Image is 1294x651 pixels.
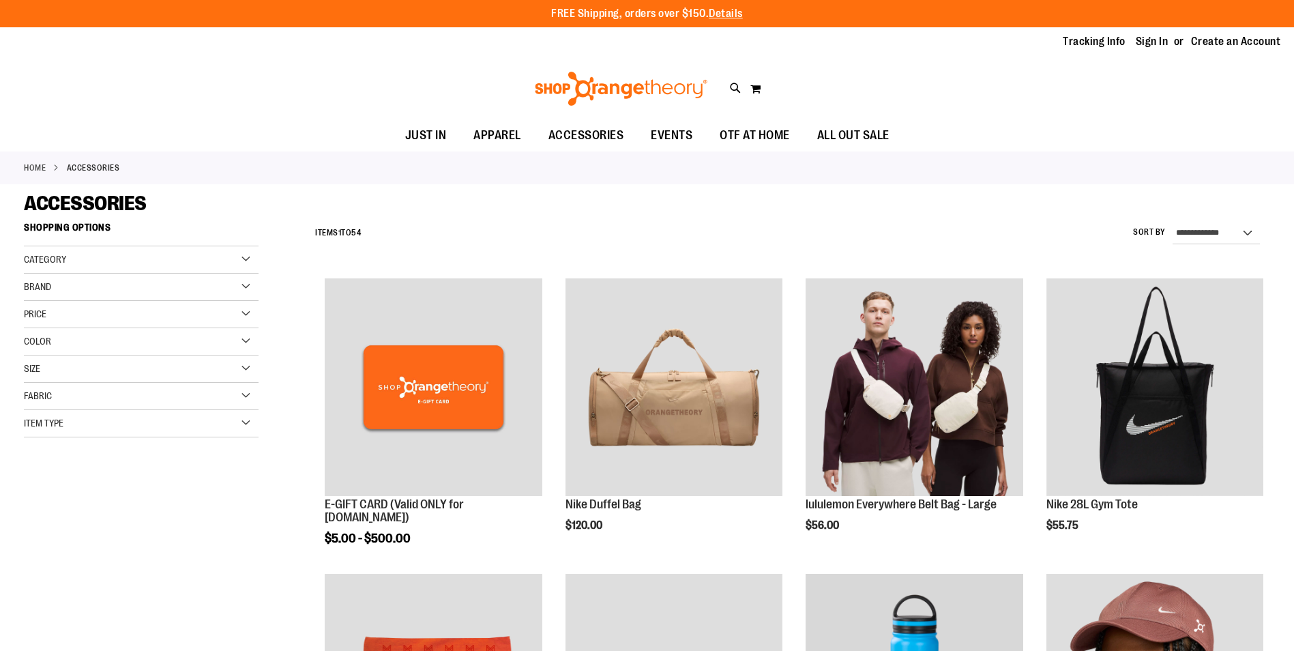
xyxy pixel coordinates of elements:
[1040,272,1270,566] div: product
[67,162,120,174] strong: ACCESSORIES
[799,272,1029,566] div: product
[351,228,361,237] span: 54
[24,418,63,429] span: Item Type
[24,363,40,374] span: Size
[720,120,790,151] span: OTF AT HOME
[1136,34,1168,49] a: Sign In
[1046,519,1080,532] span: $55.75
[338,228,342,237] span: 1
[473,120,521,151] span: APPAREL
[533,72,709,106] img: Shop Orangetheory
[325,278,542,495] img: E-GIFT CARD (Valid ONLY for ShopOrangetheory.com)
[817,120,889,151] span: ALL OUT SALE
[1046,497,1138,511] a: Nike 28L Gym Tote
[806,519,841,532] span: $56.00
[565,278,782,495] img: Nike Duffel Bag
[24,162,46,174] a: Home
[565,497,641,511] a: Nike Duffel Bag
[709,8,743,20] a: Details
[325,278,542,497] a: E-GIFT CARD (Valid ONLY for ShopOrangetheory.com)
[24,336,51,347] span: Color
[806,278,1023,495] img: lululemon Everywhere Belt Bag - Large
[24,254,66,265] span: Category
[24,192,147,215] span: ACCESSORIES
[1046,278,1263,495] img: Nike 28L Gym Tote
[318,272,548,580] div: product
[565,519,604,532] span: $120.00
[548,120,624,151] span: ACCESSORIES
[325,497,464,525] a: E-GIFT CARD (Valid ONLY for [DOMAIN_NAME])
[559,272,789,566] div: product
[325,532,411,545] span: $5.00 - $500.00
[1063,34,1126,49] a: Tracking Info
[565,278,782,497] a: Nike Duffel Bag
[1191,34,1281,49] a: Create an Account
[1046,278,1263,497] a: Nike 28L Gym Tote
[24,390,52,401] span: Fabric
[24,216,259,246] strong: Shopping Options
[651,120,692,151] span: EVENTS
[315,222,361,244] h2: Items to
[24,308,46,319] span: Price
[806,278,1023,497] a: lululemon Everywhere Belt Bag - Large
[551,6,743,22] p: FREE Shipping, orders over $150.
[806,497,997,511] a: lululemon Everywhere Belt Bag - Large
[405,120,447,151] span: JUST IN
[24,281,51,292] span: Brand
[1133,227,1166,238] label: Sort By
